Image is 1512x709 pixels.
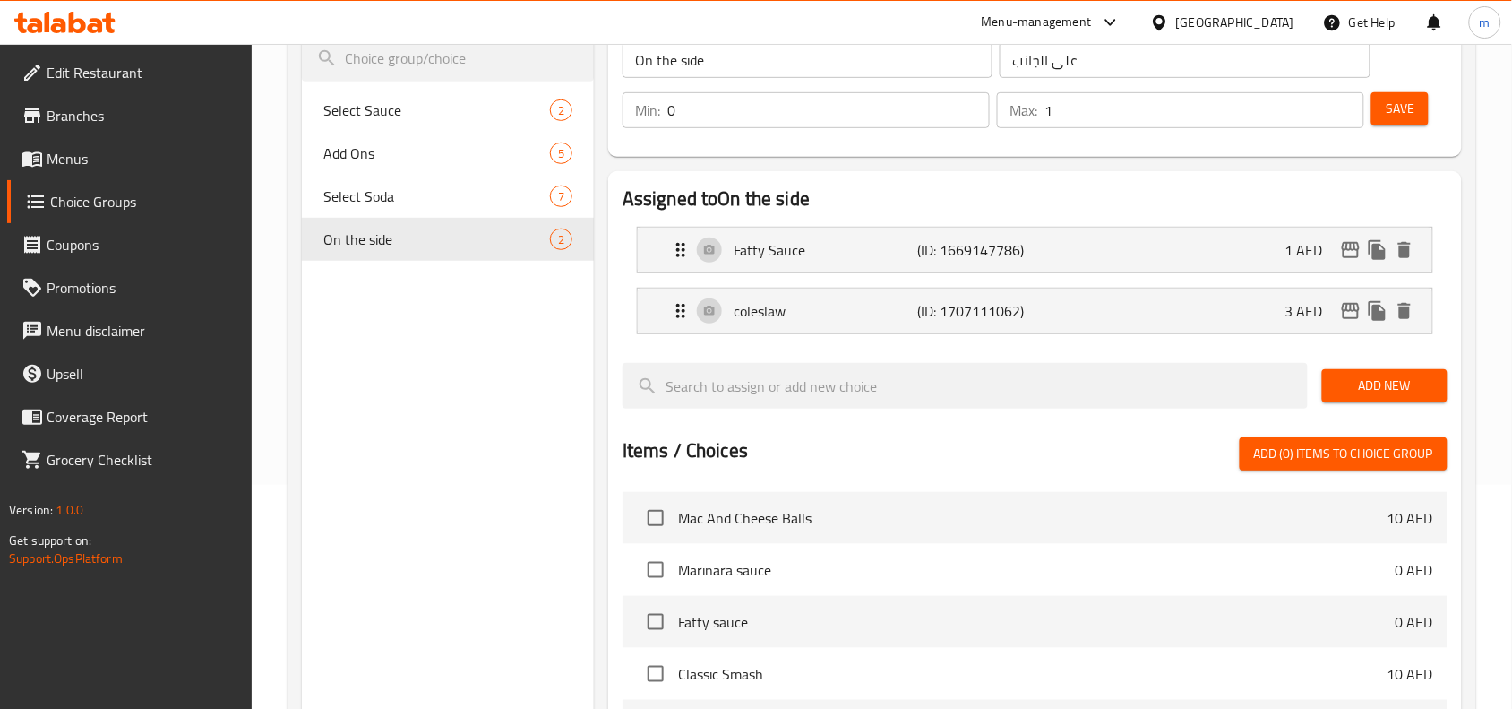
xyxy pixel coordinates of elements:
div: Expand [638,289,1432,333]
span: Select Soda [323,186,550,207]
div: Menu-management [982,12,1092,33]
button: duplicate [1364,237,1391,264]
a: Menu disclaimer [7,309,253,352]
a: Coupons [7,223,253,266]
a: Choice Groups [7,180,253,223]
span: Grocery Checklist [47,449,238,471]
span: Add (0) items to choice group [1254,443,1433,465]
button: delete [1391,237,1418,264]
span: m [1480,13,1491,32]
span: Add Ons [323,143,550,164]
span: 2 [551,231,571,248]
span: Promotions [47,277,238,298]
a: Branches [7,94,253,137]
span: Branches [47,105,238,126]
p: Fatty Sauce [734,239,917,261]
span: Edit Restaurant [47,62,238,83]
button: duplicate [1364,298,1391,324]
button: delete [1391,298,1418,324]
span: Version: [9,498,53,522]
span: Menus [47,148,238,169]
span: Select choice [637,655,674,693]
button: Add New [1322,369,1448,402]
a: Edit Restaurant [7,51,253,94]
span: Coupons [47,234,238,255]
a: Menus [7,137,253,180]
span: Get support on: [9,529,91,552]
span: Marinara sauce [678,559,1396,581]
h2: Assigned to On the side [623,186,1448,212]
span: Select Sauce [323,99,550,121]
span: Coverage Report [47,406,238,428]
span: 2 [551,102,571,119]
span: Select choice [637,499,674,537]
span: Choice Groups [50,191,238,212]
div: Choices [550,229,572,250]
input: search [623,363,1308,409]
span: Save [1386,98,1414,120]
button: Add (0) items to choice group [1240,437,1448,471]
p: (ID: 1669147786) [917,239,1040,261]
input: search [302,36,594,82]
p: coleslaw [734,300,917,322]
p: 1 AED [1285,239,1337,261]
p: 10 AED [1387,663,1433,685]
p: Min: [635,99,660,121]
p: Max: [1009,99,1037,121]
span: Mac And Cheese Balls [678,507,1387,529]
div: On the side2 [302,218,594,261]
div: Add Ons5 [302,132,594,175]
span: Fatty sauce [678,611,1396,633]
div: Select Sauce2 [302,89,594,132]
li: Expand [623,220,1448,281]
h2: Items / Choices [623,437,748,464]
li: Expand [623,281,1448,342]
a: Coverage Report [7,395,253,438]
p: 10 AED [1387,507,1433,529]
span: Add New [1336,375,1433,397]
span: Upsell [47,363,238,385]
span: Classic Smash [678,663,1387,685]
button: edit [1337,298,1364,324]
p: 3 AED [1285,300,1337,322]
a: Support.OpsPlatform [9,547,123,570]
span: Select choice [637,603,674,641]
p: 0 AED [1396,559,1433,581]
div: Choices [550,186,572,207]
span: Select choice [637,551,674,589]
button: edit [1337,237,1364,264]
span: 1.0.0 [56,498,83,522]
a: Promotions [7,266,253,309]
div: Expand [638,228,1432,272]
span: 5 [551,145,571,162]
span: 7 [551,188,571,205]
a: Upsell [7,352,253,395]
p: (ID: 1707111062) [917,300,1040,322]
div: [GEOGRAPHIC_DATA] [1176,13,1294,32]
span: On the side [323,229,550,250]
a: Grocery Checklist [7,438,253,481]
p: 0 AED [1396,611,1433,633]
div: Select Soda7 [302,175,594,218]
button: Save [1371,92,1429,125]
span: Menu disclaimer [47,320,238,342]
